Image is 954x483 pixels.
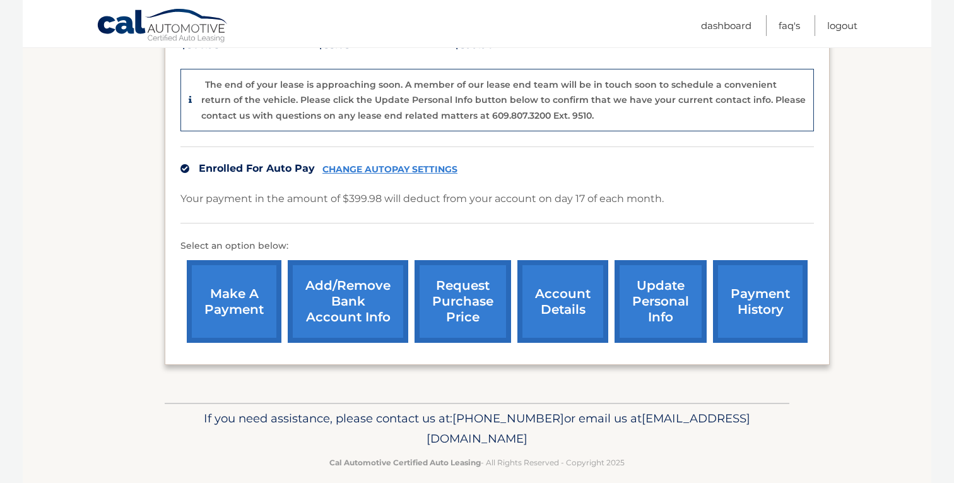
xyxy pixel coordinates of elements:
[173,408,781,449] p: If you need assistance, please contact us at: or email us at
[701,15,751,36] a: Dashboard
[322,164,457,175] a: CHANGE AUTOPAY SETTINGS
[187,260,281,343] a: make a payment
[615,260,707,343] a: update personal info
[288,260,408,343] a: Add/Remove bank account info
[779,15,800,36] a: FAQ's
[180,164,189,173] img: check.svg
[452,411,564,426] span: [PHONE_NUMBER]
[173,456,781,469] p: - All Rights Reserved - Copyright 2025
[827,15,857,36] a: Logout
[713,260,808,343] a: payment history
[180,190,664,208] p: Your payment in the amount of $399.98 will deduct from your account on day 17 of each month.
[415,260,511,343] a: request purchase price
[199,162,315,174] span: Enrolled For Auto Pay
[329,458,481,467] strong: Cal Automotive Certified Auto Leasing
[427,411,750,446] span: [EMAIL_ADDRESS][DOMAIN_NAME]
[97,8,229,45] a: Cal Automotive
[201,79,806,121] p: The end of your lease is approaching soon. A member of our lease end team will be in touch soon t...
[180,239,814,254] p: Select an option below:
[517,260,608,343] a: account details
